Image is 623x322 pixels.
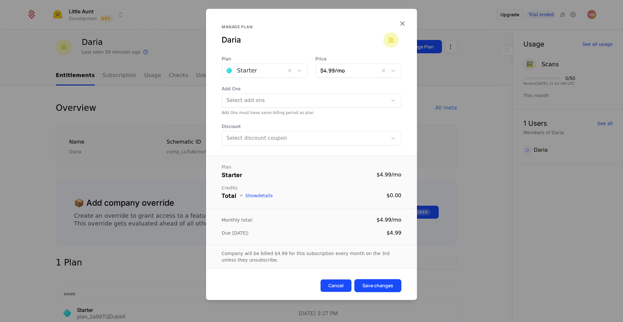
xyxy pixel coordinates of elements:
div: Total [222,191,236,200]
div: Plan [222,164,401,170]
button: Cancel [320,279,352,292]
button: Save changes [354,279,401,292]
div: Manage plan [222,24,383,30]
div: Due [DATE]: [222,230,249,236]
div: Select add ons [226,97,384,104]
div: Starter [222,170,242,179]
img: Daria [383,32,399,48]
span: Discount [222,123,401,130]
div: Monthly total: [222,217,253,223]
span: Add Ons [222,85,401,92]
div: $4.99 / mo [376,171,401,179]
div: Daria [222,35,383,45]
div: Company will be billed $4.99 for this subscription every month on the 3rd unless they unsubscribe. [222,250,401,263]
span: Price [315,56,401,62]
div: $4.99 / mo [376,216,401,224]
div: Credits [222,185,401,191]
div: $4.99 [386,229,401,237]
button: Showdetails [239,193,273,198]
div: $0.00 [386,192,401,200]
div: Add Ons must have same billing period as plan [222,110,401,115]
span: Plan [222,56,308,62]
